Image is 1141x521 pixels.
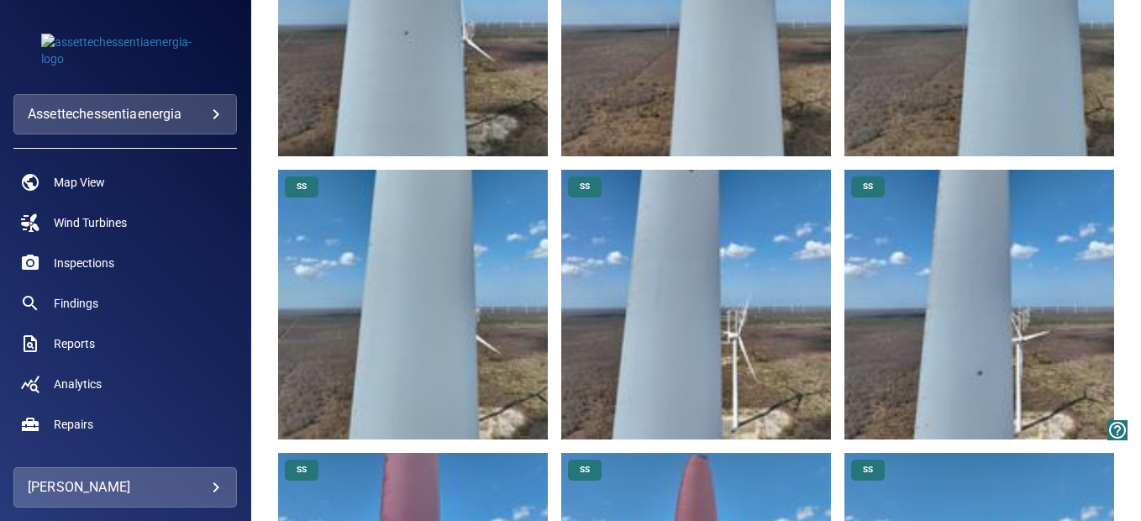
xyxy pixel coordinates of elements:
[41,34,209,67] img: assettechessentiaenergia-logo
[13,243,237,283] a: inspections noActive
[54,376,102,392] span: Analytics
[13,94,237,134] div: assettechessentiaenergia
[54,335,95,352] span: Reports
[287,181,317,192] span: SS
[13,364,237,404] a: analytics noActive
[853,181,883,192] span: SS
[853,464,883,476] span: SS
[13,283,237,324] a: findings noActive
[570,464,600,476] span: SS
[54,416,93,433] span: Repairs
[13,162,237,203] a: map noActive
[13,404,237,445] a: repairs noActive
[54,214,127,231] span: Wind Turbines
[287,464,317,476] span: SS
[28,474,223,501] div: [PERSON_NAME]
[13,324,237,364] a: reports noActive
[54,295,98,312] span: Findings
[570,181,600,192] span: SS
[28,101,223,128] div: assettechessentiaenergia
[13,203,237,243] a: windturbines noActive
[54,174,105,191] span: Map View
[54,255,114,271] span: Inspections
